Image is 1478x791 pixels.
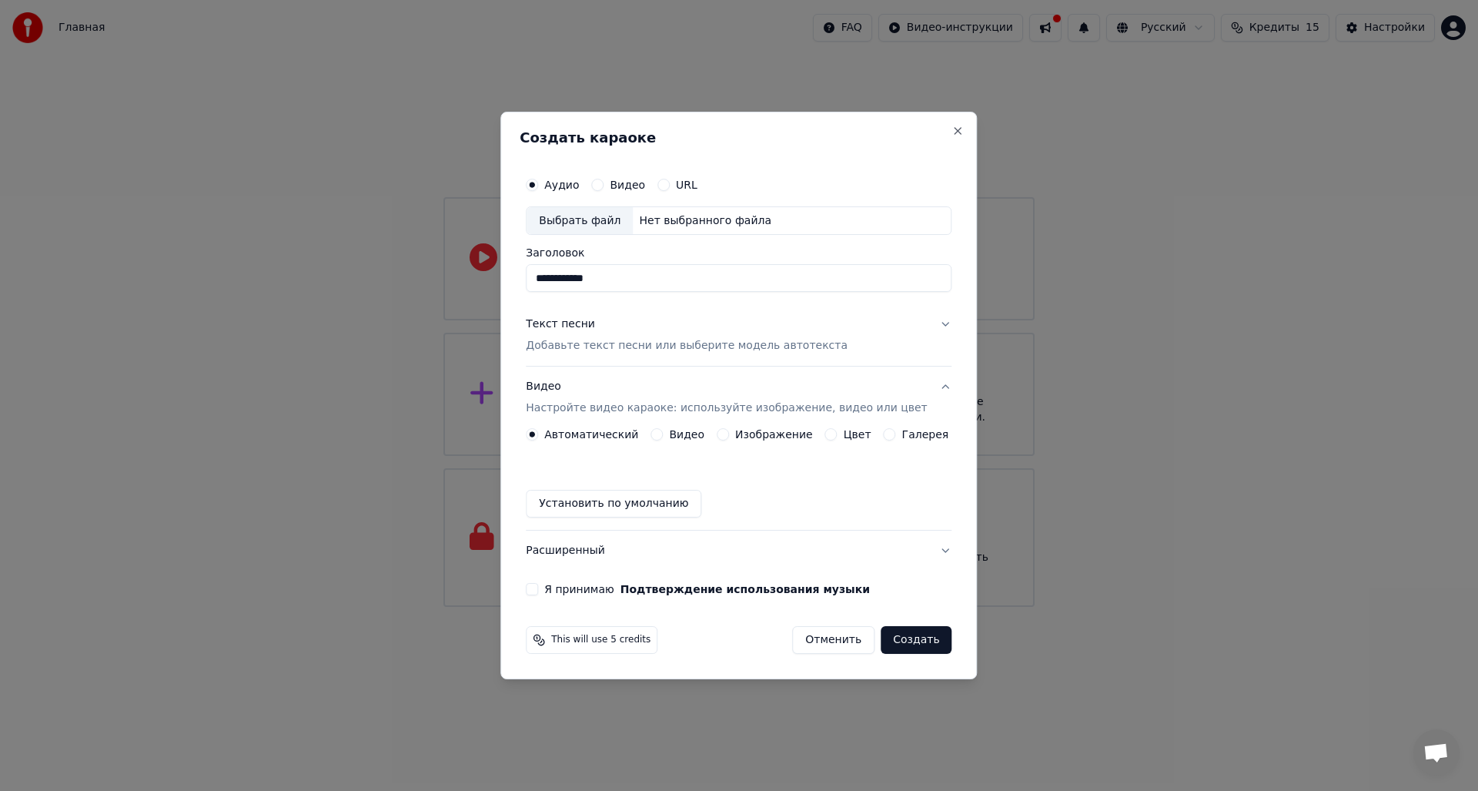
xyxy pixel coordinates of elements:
label: Видео [669,429,704,440]
label: Галерея [902,429,949,440]
label: Автоматический [544,429,638,440]
label: URL [676,179,697,190]
button: Отменить [792,626,874,654]
label: Я принимаю [544,584,870,595]
button: Создать [881,626,951,654]
div: ВидеоНастройте видео караоке: используйте изображение, видео или цвет [526,428,951,530]
h2: Создать караоке [520,131,958,145]
div: Выбрать файл [527,207,633,235]
span: This will use 5 credits [551,634,650,646]
label: Видео [610,179,645,190]
div: Нет выбранного файла [633,213,777,229]
div: Видео [526,380,927,417]
label: Заголовок [526,248,951,259]
label: Цвет [844,429,871,440]
button: ВидеоНастройте видео караоке: используйте изображение, видео или цвет [526,367,951,429]
button: Текст песниДобавьте текст песни или выберите модель автотекста [526,305,951,367]
button: Расширенный [526,531,951,571]
button: Я принимаю [620,584,870,595]
label: Аудио [544,179,579,190]
button: Установить по умолчанию [526,490,701,518]
p: Добавьте текст песни или выберите модель автотекста [526,339,848,354]
label: Изображение [735,429,813,440]
p: Настройте видео караоке: используйте изображение, видео или цвет [526,401,927,416]
div: Текст песни [526,317,595,333]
